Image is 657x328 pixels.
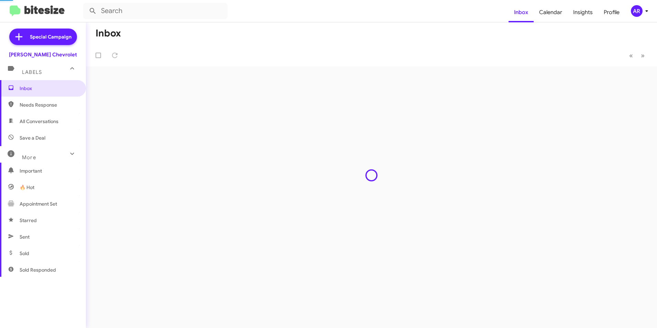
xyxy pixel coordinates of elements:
[20,250,29,257] span: Sold
[637,48,649,63] button: Next
[20,167,78,174] span: Important
[625,5,649,17] button: AR
[534,2,568,22] a: Calendar
[568,2,598,22] a: Insights
[20,134,45,141] span: Save a Deal
[9,29,77,45] a: Special Campaign
[598,2,625,22] a: Profile
[30,33,71,40] span: Special Campaign
[22,69,42,75] span: Labels
[625,48,649,63] nav: Page navigation example
[96,28,121,39] h1: Inbox
[509,2,534,22] a: Inbox
[20,85,78,92] span: Inbox
[631,5,643,17] div: AR
[20,200,57,207] span: Appointment Set
[625,48,637,63] button: Previous
[9,51,77,58] div: [PERSON_NAME] Chevrolet
[20,118,58,125] span: All Conversations
[22,154,36,161] span: More
[20,233,30,240] span: Sent
[641,51,645,60] span: »
[20,101,78,108] span: Needs Response
[629,51,633,60] span: «
[83,3,227,19] input: Search
[20,266,56,273] span: Sold Responded
[20,217,37,224] span: Starred
[20,184,34,191] span: 🔥 Hot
